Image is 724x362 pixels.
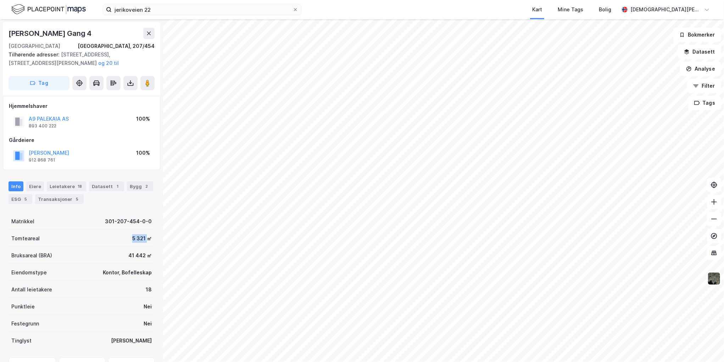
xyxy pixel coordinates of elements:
[9,102,154,110] div: Hjemmelshaver
[9,28,93,39] div: [PERSON_NAME] Gang 4
[707,272,721,285] img: 9k=
[35,194,84,204] div: Transaksjoner
[687,79,721,93] button: Filter
[11,268,47,277] div: Eiendomstype
[136,149,150,157] div: 100%
[76,183,83,190] div: 18
[11,251,52,260] div: Bruksareal (BRA)
[89,181,124,191] div: Datasett
[74,196,81,203] div: 5
[532,5,542,14] div: Kart
[143,183,150,190] div: 2
[114,183,121,190] div: 1
[678,45,721,59] button: Datasett
[146,285,152,294] div: 18
[112,4,293,15] input: Søk på adresse, matrikkel, gårdeiere, leietakere eller personer
[47,181,86,191] div: Leietakere
[11,302,35,311] div: Punktleie
[558,5,583,14] div: Mine Tags
[11,336,32,345] div: Tinglyst
[9,76,69,90] button: Tag
[9,50,149,67] div: [STREET_ADDRESS], [STREET_ADDRESS][PERSON_NAME]
[26,181,44,191] div: Eiere
[144,319,152,328] div: Nei
[11,319,39,328] div: Festegrunn
[128,251,152,260] div: 41 442 ㎡
[9,136,154,144] div: Gårdeiere
[127,181,153,191] div: Bygg
[103,268,152,277] div: Kontor, Bofelleskap
[673,28,721,42] button: Bokmerker
[9,51,61,57] span: Tilhørende adresser:
[11,3,86,16] img: logo.f888ab2527a4732fd821a326f86c7f29.svg
[9,194,32,204] div: ESG
[599,5,611,14] div: Bolig
[22,196,29,203] div: 5
[29,123,56,129] div: 893 400 222
[688,96,721,110] button: Tags
[9,42,60,50] div: [GEOGRAPHIC_DATA]
[11,285,52,294] div: Antall leietakere
[136,115,150,123] div: 100%
[9,181,23,191] div: Info
[111,336,152,345] div: [PERSON_NAME]
[29,157,55,163] div: 912 868 761
[11,234,40,243] div: Tomteareal
[680,62,721,76] button: Analyse
[144,302,152,311] div: Nei
[11,217,34,226] div: Matrikkel
[105,217,152,226] div: 301-207-454-0-0
[78,42,155,50] div: [GEOGRAPHIC_DATA], 207/454
[132,234,152,243] div: 5 321 ㎡
[689,328,724,362] iframe: Chat Widget
[630,5,701,14] div: [DEMOGRAPHIC_DATA][PERSON_NAME]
